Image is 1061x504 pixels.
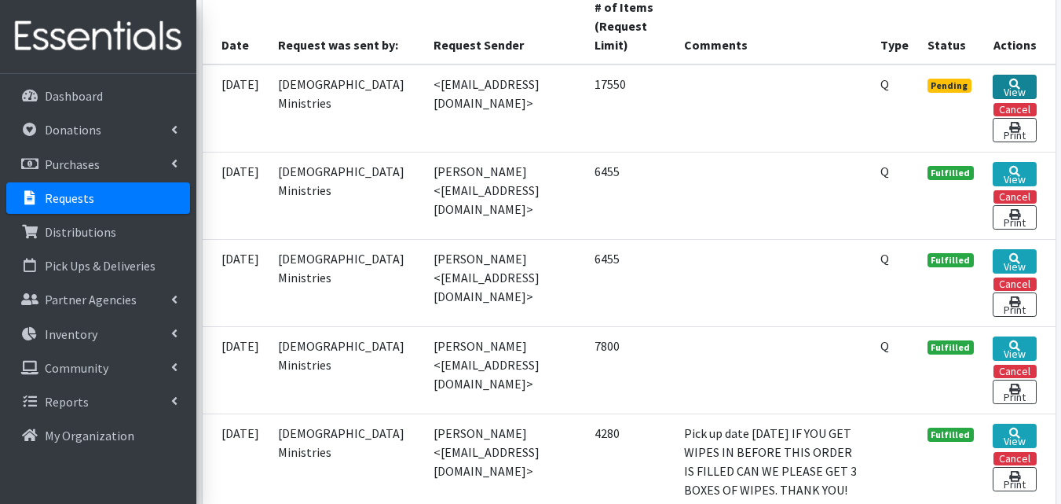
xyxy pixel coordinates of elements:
button: Cancel [993,278,1037,291]
a: Print [993,467,1036,491]
td: 17550 [585,64,675,153]
td: [DEMOGRAPHIC_DATA] Ministries [269,152,424,239]
p: Pick Ups & Deliveries [45,258,155,274]
td: [DATE] [203,326,269,414]
a: Dashboard [6,80,190,112]
td: [PERSON_NAME] <[EMAIL_ADDRESS][DOMAIN_NAME]> [424,152,585,239]
span: Fulfilled [927,253,975,267]
td: 6455 [585,239,675,326]
span: Fulfilled [927,428,975,442]
td: 6455 [585,152,675,239]
td: 7800 [585,326,675,414]
img: HumanEssentials [6,10,190,63]
a: Purchases [6,149,190,180]
a: Print [993,205,1036,230]
td: <[EMAIL_ADDRESS][DOMAIN_NAME]> [424,64,585,153]
abbr: Quantity [880,164,889,179]
a: Print [993,118,1036,142]
a: Print [993,380,1036,404]
a: View [993,337,1036,361]
abbr: Quantity [880,76,889,92]
p: Purchases [45,156,100,172]
p: Inventory [45,326,97,342]
a: Donations [6,114,190,145]
button: Cancel [993,103,1037,116]
button: Cancel [993,365,1037,378]
p: Reports [45,394,89,410]
a: My Organization [6,420,190,451]
p: My Organization [45,428,134,443]
p: Requests [45,190,94,206]
td: [PERSON_NAME] <[EMAIL_ADDRESS][DOMAIN_NAME]> [424,326,585,414]
td: [DATE] [203,239,269,326]
td: [DEMOGRAPHIC_DATA] Ministries [269,326,424,414]
td: [DEMOGRAPHIC_DATA] Ministries [269,239,424,326]
a: Requests [6,182,190,214]
td: [DATE] [203,64,269,153]
td: [DEMOGRAPHIC_DATA] Ministries [269,64,424,153]
a: Partner Agencies [6,284,190,315]
a: View [993,249,1036,274]
button: Cancel [993,190,1037,204]
a: View [993,162,1036,186]
a: View [993,424,1036,448]
td: [DATE] [203,152,269,239]
a: Print [993,292,1036,317]
p: Dashboard [45,88,103,104]
p: Partner Agencies [45,292,137,307]
a: Reports [6,386,190,418]
a: View [993,75,1036,99]
span: Pending [927,79,972,93]
a: Pick Ups & Deliveries [6,250,190,281]
td: [PERSON_NAME] <[EMAIL_ADDRESS][DOMAIN_NAME]> [424,239,585,326]
a: Inventory [6,318,190,350]
p: Community [45,360,108,376]
abbr: Quantity [880,338,889,354]
a: Community [6,352,190,384]
p: Donations [45,122,101,138]
span: Fulfilled [927,340,975,355]
a: Distributions [6,216,190,248]
abbr: Quantity [880,251,889,267]
button: Cancel [993,452,1037,465]
span: Fulfilled [927,166,975,180]
p: Distributions [45,224,116,240]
